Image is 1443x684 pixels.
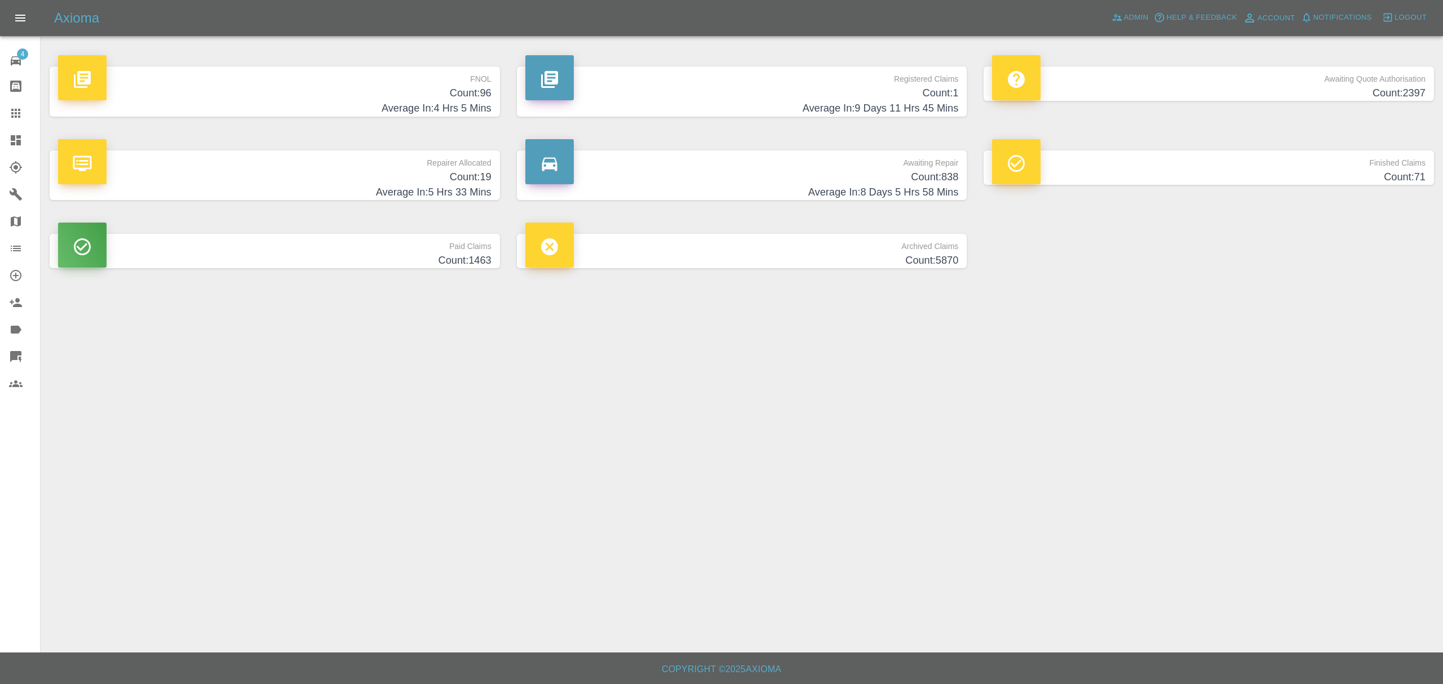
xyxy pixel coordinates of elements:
[992,66,1426,86] p: Awaiting Quote Authorisation
[50,150,500,201] a: Repairer AllocatedCount:19Average In:5 Hrs 33 Mins
[58,185,492,200] h4: Average In: 5 Hrs 33 Mins
[1124,11,1149,24] span: Admin
[1166,11,1237,24] span: Help & Feedback
[992,150,1426,170] p: Finished Claims
[9,661,1434,677] h6: Copyright © 2025 Axioma
[992,170,1426,185] h4: Count: 71
[50,234,500,268] a: Paid ClaimsCount:1463
[1298,9,1375,26] button: Notifications
[58,150,492,170] p: Repairer Allocated
[58,170,492,185] h4: Count: 19
[517,150,967,201] a: Awaiting RepairCount:838Average In:8 Days 5 Hrs 58 Mins
[517,234,967,268] a: Archived ClaimsCount:5870
[984,150,1434,185] a: Finished ClaimsCount:71
[58,101,492,116] h4: Average In: 4 Hrs 5 Mins
[525,86,959,101] h4: Count: 1
[58,253,492,268] h4: Count: 1463
[1313,11,1372,24] span: Notifications
[525,185,959,200] h4: Average In: 8 Days 5 Hrs 58 Mins
[58,234,492,253] p: Paid Claims
[1240,9,1298,27] a: Account
[525,253,959,268] h4: Count: 5870
[1395,11,1427,24] span: Logout
[50,66,500,117] a: FNOLCount:96Average In:4 Hrs 5 Mins
[17,48,28,60] span: 4
[1109,9,1152,26] a: Admin
[58,86,492,101] h4: Count: 96
[1258,12,1295,25] span: Account
[525,101,959,116] h4: Average In: 9 Days 11 Hrs 45 Mins
[525,234,959,253] p: Archived Claims
[525,170,959,185] h4: Count: 838
[517,66,967,117] a: Registered ClaimsCount:1Average In:9 Days 11 Hrs 45 Mins
[525,150,959,170] p: Awaiting Repair
[984,66,1434,101] a: Awaiting Quote AuthorisationCount:2397
[7,5,34,32] button: Open drawer
[525,66,959,86] p: Registered Claims
[992,86,1426,101] h4: Count: 2397
[1151,9,1240,26] button: Help & Feedback
[1379,9,1429,26] button: Logout
[58,66,492,86] p: FNOL
[54,9,99,27] h5: Axioma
